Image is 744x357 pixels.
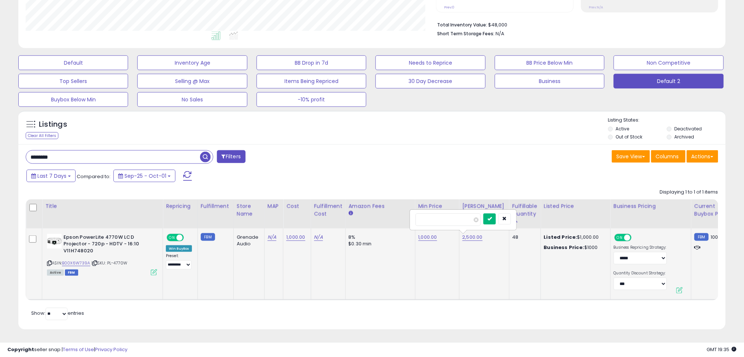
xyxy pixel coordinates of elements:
div: MAP [268,202,280,210]
span: | SKU: PL-4770W [91,260,128,266]
b: Epson PowerLite 4770W LCD Projector - 720p - HDTV - 16:10 V11H748020 [63,234,153,256]
span: ON [167,234,177,241]
strong: Copyright [7,346,34,353]
button: Save View [612,150,650,163]
div: $0.30 min [349,241,410,247]
div: 48 [512,234,535,241]
button: Default 2 [614,74,723,89]
b: Short Term Storage Fees: [437,30,494,37]
a: 1,000.00 [418,234,437,241]
div: Min Price [418,202,456,210]
label: Quantity Discount Strategy: [614,271,667,276]
div: Fulfillable Quantity [512,202,538,218]
div: Business Pricing [614,202,688,210]
div: Repricing [166,202,195,210]
button: -10% profit [257,92,366,107]
span: Last 7 Days [37,172,66,180]
a: N/A [268,234,276,241]
a: Privacy Policy [95,346,127,353]
div: Preset: [166,253,192,270]
span: OFF [183,234,195,241]
div: Store Name [237,202,261,218]
div: Title [45,202,160,210]
div: Listed Price [544,202,607,210]
span: All listings currently available for purchase on Amazon [47,270,64,276]
button: Actions [687,150,718,163]
button: Inventory Age [137,55,247,70]
a: B00X6W739A [62,260,90,266]
a: N/A [314,234,323,241]
span: Compared to: [77,173,110,180]
button: Non Competitive [614,55,723,70]
div: Cost [286,202,308,210]
label: Out of Stock [616,134,643,140]
button: Default [18,55,128,70]
span: 2025-10-9 19:35 GMT [707,346,737,353]
button: Last 7 Days [26,170,76,182]
button: No Sales [137,92,247,107]
span: Show: entries [31,310,84,317]
span: N/A [496,30,504,37]
div: Win BuyBox [166,245,192,252]
button: Buybox Below Min [18,92,128,107]
button: 30 Day Decrease [375,74,485,89]
button: Selling @ Max [137,74,247,89]
b: Total Inventory Value: [437,22,487,28]
span: Columns [656,153,679,160]
small: FBM [694,233,709,241]
img: 4114QU4B6cL._SL40_.jpg [47,234,62,249]
li: $48,000 [437,20,713,29]
div: $1,000.00 [544,234,605,241]
label: Active [616,126,629,132]
span: OFF [631,234,642,241]
div: [PERSON_NAME] [462,202,506,210]
div: Current Buybox Price [694,202,732,218]
div: seller snap | | [7,346,127,353]
button: Sep-25 - Oct-01 [113,170,175,182]
div: Clear All Filters [26,132,58,139]
button: Top Sellers [18,74,128,89]
div: $1000 [544,244,605,251]
small: FBM [201,233,215,241]
div: 8% [349,234,410,241]
button: Items Being Repriced [257,74,366,89]
p: Listing States: [608,117,726,124]
span: 1000 [711,234,721,241]
div: ASIN: [47,234,157,275]
a: 1,000.00 [286,234,305,241]
b: Listed Price: [544,234,577,241]
label: Archived [674,134,694,140]
small: Amazon Fees. [349,210,353,217]
button: Needs to Reprice [375,55,485,70]
span: ON [615,234,624,241]
span: FBM [65,270,78,276]
div: Displaying 1 to 1 of 1 items [660,189,718,196]
small: Prev: N/A [589,5,603,10]
div: Fulfillment Cost [314,202,342,218]
label: Business Repricing Strategy: [614,245,667,250]
label: Deactivated [674,126,702,132]
button: Business [495,74,605,89]
div: Fulfillment [201,202,231,210]
button: Columns [651,150,686,163]
button: BB Price Below Min [495,55,605,70]
h5: Listings [39,119,67,130]
button: Filters [217,150,246,163]
small: Prev: 0 [444,5,454,10]
a: Terms of Use [63,346,94,353]
div: Amazon Fees [349,202,412,210]
button: BB Drop in 7d [257,55,366,70]
span: Sep-25 - Oct-01 [124,172,166,180]
b: Business Price: [544,244,584,251]
div: Grenade Audio [237,234,259,247]
a: 2,500.00 [462,234,483,241]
